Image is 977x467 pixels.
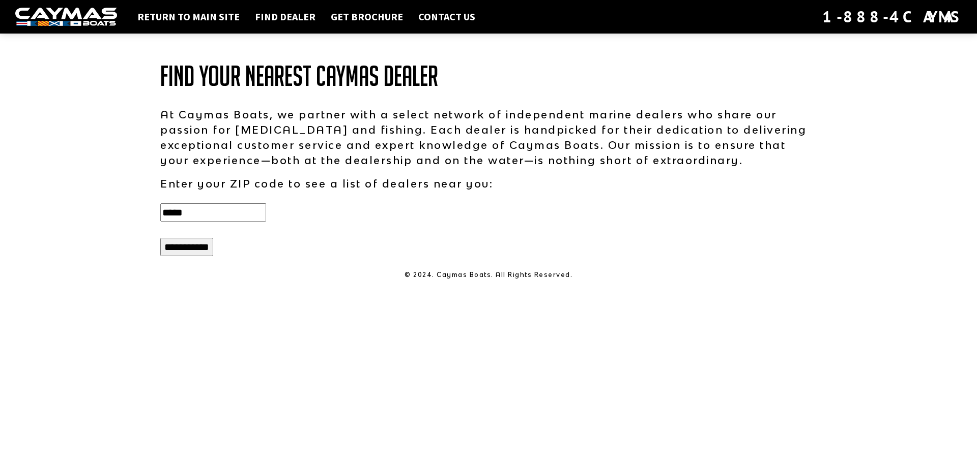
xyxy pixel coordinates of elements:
[160,61,817,91] h1: Find Your Nearest Caymas Dealer
[250,10,321,23] a: Find Dealer
[326,10,408,23] a: Get Brochure
[160,270,817,279] p: © 2024. Caymas Boats. All Rights Reserved.
[15,8,117,26] img: white-logo-c9c8dbefe5ff5ceceb0f0178aa75bf4bb51f6bca0971e226c86eb53dfe498488.png
[413,10,480,23] a: Contact Us
[132,10,245,23] a: Return to main site
[822,6,962,28] div: 1-888-4CAYMAS
[160,176,817,191] p: Enter your ZIP code to see a list of dealers near you:
[160,107,817,168] p: At Caymas Boats, we partner with a select network of independent marine dealers who share our pas...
